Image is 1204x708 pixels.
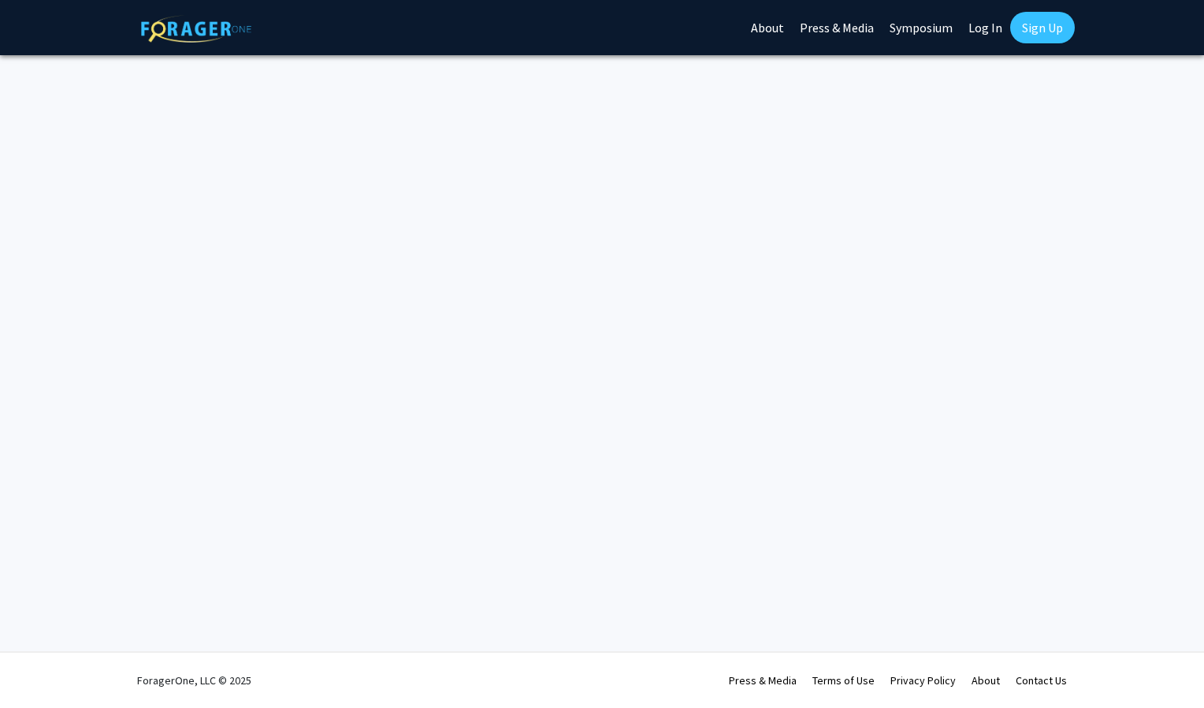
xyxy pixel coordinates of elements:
[890,673,956,688] a: Privacy Policy
[729,673,797,688] a: Press & Media
[137,653,251,708] div: ForagerOne, LLC © 2025
[1016,673,1067,688] a: Contact Us
[812,673,875,688] a: Terms of Use
[141,15,251,43] img: ForagerOne Logo
[1010,12,1075,43] a: Sign Up
[972,673,1000,688] a: About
